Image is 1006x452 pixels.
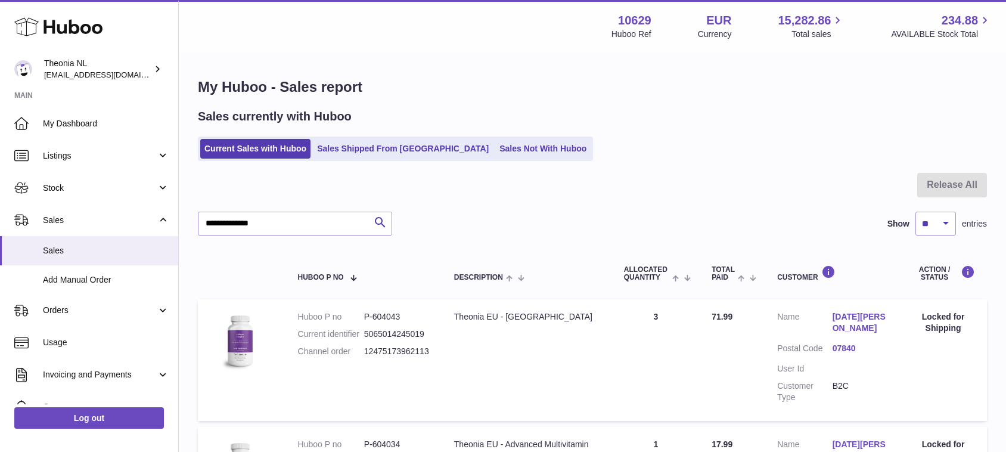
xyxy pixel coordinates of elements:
[777,311,832,337] dt: Name
[911,265,975,281] div: Action / Status
[43,305,157,316] span: Orders
[43,118,169,129] span: My Dashboard
[911,311,975,334] div: Locked for Shipping
[313,139,493,159] a: Sales Shipped From [GEOGRAPHIC_DATA]
[454,274,503,281] span: Description
[454,311,600,323] div: Theonia EU - [GEOGRAPHIC_DATA]
[777,265,887,281] div: Customer
[298,311,364,323] dt: Huboo P no
[777,343,832,357] dt: Postal Code
[833,311,887,334] a: [DATE][PERSON_NAME]
[777,363,832,374] dt: User Id
[298,274,344,281] span: Huboo P no
[778,13,831,29] span: 15,282.86
[364,439,430,450] dd: P-604034
[712,266,735,281] span: Total paid
[706,13,731,29] strong: EUR
[942,13,978,29] span: 234.88
[887,218,909,230] label: Show
[43,337,169,348] span: Usage
[778,13,844,40] a: 15,282.86 Total sales
[298,439,364,450] dt: Huboo P no
[833,380,887,403] dd: B2C
[43,245,169,256] span: Sales
[833,343,887,354] a: 07840
[43,182,157,194] span: Stock
[698,29,732,40] div: Currency
[43,401,169,413] span: Cases
[777,380,832,403] dt: Customer Type
[43,274,169,286] span: Add Manual Order
[712,312,732,321] span: 71.99
[298,329,364,340] dt: Current identifier
[364,329,430,340] dd: 5065014245019
[624,266,669,281] span: ALLOCATED Quantity
[891,13,992,40] a: 234.88 AVAILABLE Stock Total
[198,78,987,97] h1: My Huboo - Sales report
[611,29,651,40] div: Huboo Ref
[495,139,591,159] a: Sales Not With Huboo
[712,439,732,449] span: 17.99
[210,311,269,371] img: 106291725893172.jpg
[43,215,157,226] span: Sales
[891,29,992,40] span: AVAILABLE Stock Total
[364,346,430,357] dd: 12475173962113
[44,58,151,81] div: Theonia NL
[612,299,700,420] td: 3
[43,150,157,162] span: Listings
[454,439,600,450] div: Theonia EU - Advanced Multivitamin
[298,346,364,357] dt: Channel order
[364,311,430,323] dd: P-604043
[200,139,311,159] a: Current Sales with Huboo
[962,218,987,230] span: entries
[44,70,175,79] span: [EMAIL_ADDRESS][DOMAIN_NAME]
[14,407,164,429] a: Log out
[43,369,157,380] span: Invoicing and Payments
[14,60,32,78] img: info@wholesomegoods.eu
[791,29,844,40] span: Total sales
[618,13,651,29] strong: 10629
[198,109,352,125] h2: Sales currently with Huboo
